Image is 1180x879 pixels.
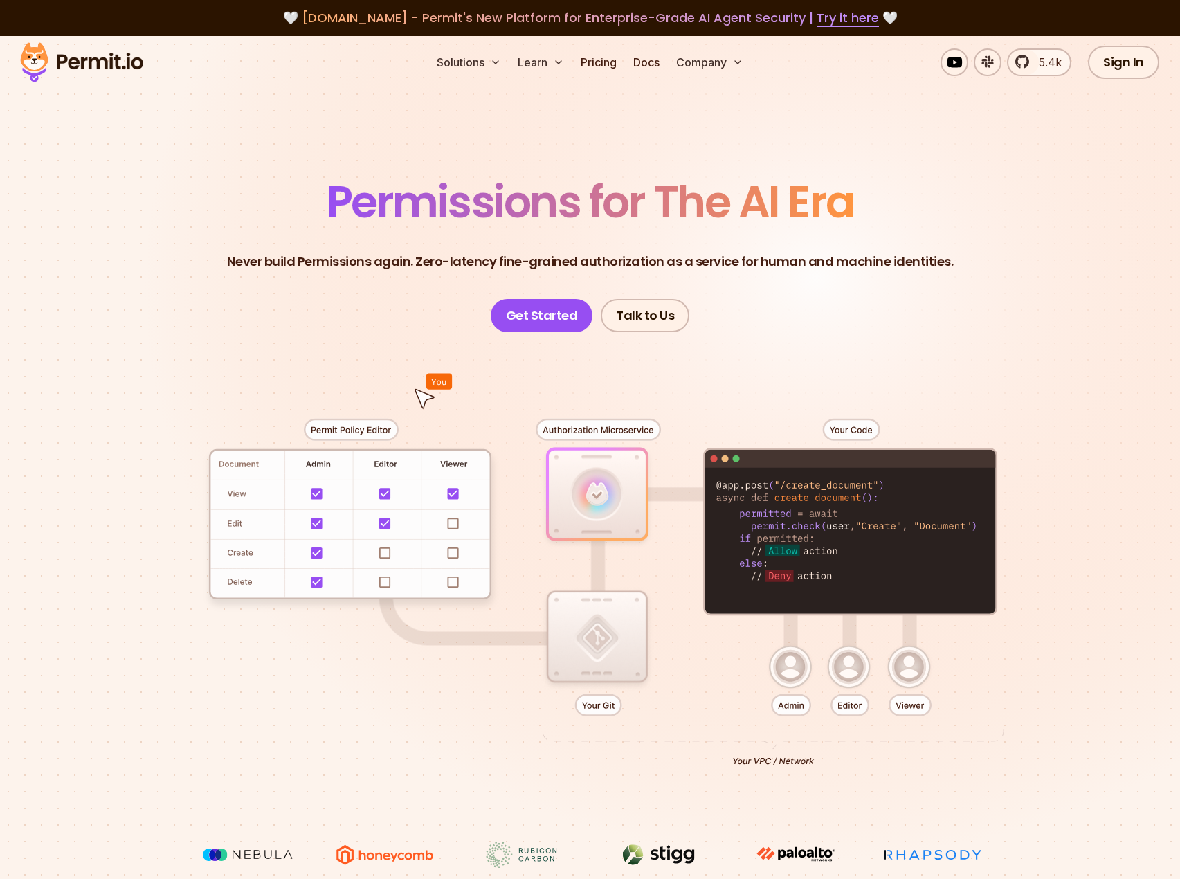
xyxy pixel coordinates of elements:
[1007,48,1071,76] a: 5.4k
[817,9,879,27] a: Try it here
[628,48,665,76] a: Docs
[33,8,1147,28] div: 🤍 🤍
[431,48,507,76] button: Solutions
[470,842,574,868] img: Rubicon
[491,299,593,332] a: Get Started
[333,842,437,868] img: Honeycomb
[302,9,879,26] span: [DOMAIN_NAME] - Permit's New Platform for Enterprise-Grade AI Agent Security |
[1088,46,1159,79] a: Sign In
[227,252,954,271] p: Never build Permissions again. Zero-latency fine-grained authorization as a service for human and...
[601,299,689,332] a: Talk to Us
[744,842,848,867] img: paloalto
[14,39,149,86] img: Permit logo
[196,842,300,868] img: Nebula
[1031,54,1062,71] span: 5.4k
[607,842,711,868] img: Stigg
[327,171,854,233] span: Permissions for The AI Era
[575,48,622,76] a: Pricing
[671,48,749,76] button: Company
[881,842,985,868] img: Rhapsody Health
[512,48,570,76] button: Learn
